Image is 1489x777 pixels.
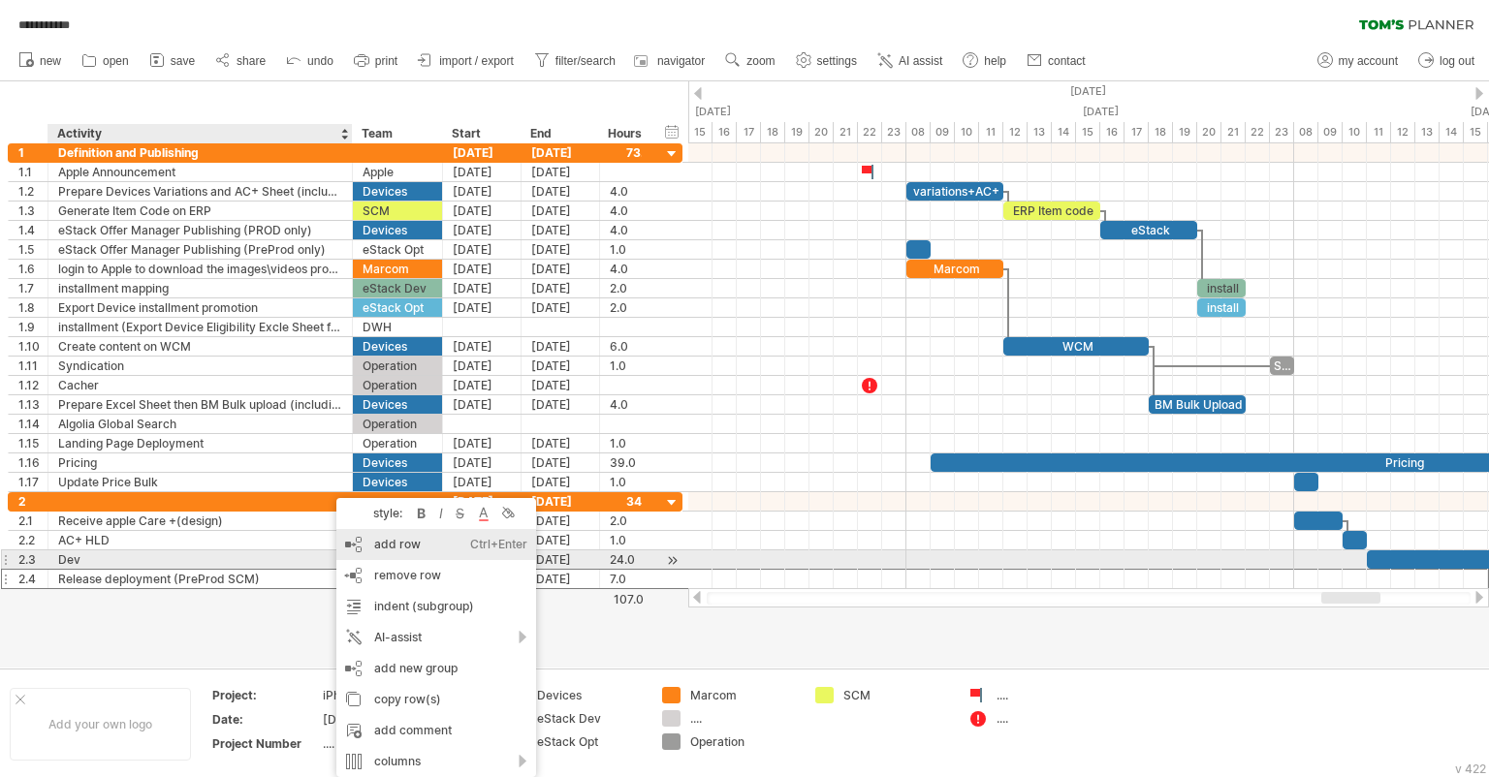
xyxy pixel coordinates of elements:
div: Tuesday, 9 September 2025 [519,102,906,122]
div: Update Price Bulk [58,473,342,491]
div: [DATE] [443,143,522,162]
span: settings [817,54,857,68]
div: Prepare Excel Sheet then BM Bulk upload (including Algolia) [58,395,342,414]
div: Ctrl+Enter [470,529,527,560]
div: [DATE] [443,473,522,491]
div: [DATE] [522,202,600,220]
div: 2 [18,492,48,511]
div: add comment [336,715,536,746]
div: Cacher [58,376,342,394]
div: 1.3 [18,202,48,220]
div: 14 [1052,122,1076,142]
div: 1.8 [18,298,48,317]
div: install [1197,279,1246,297]
div: 08 [906,122,931,142]
div: 2.4 [18,570,48,588]
div: Date: [212,711,319,728]
div: 13 [1415,122,1440,142]
div: 11 [1367,122,1391,142]
div: 24.0 [610,550,642,569]
div: [DATE] [522,570,600,588]
div: Devices [363,221,432,239]
span: save [171,54,195,68]
div: Apple Announcement [58,163,342,181]
div: [DATE] [522,337,600,356]
div: [DATE] [522,260,600,278]
div: [DATE] [522,163,600,181]
div: 6.0 [610,337,642,356]
span: new [40,54,61,68]
div: [DATE] [443,298,522,317]
div: 4.0 [610,182,642,201]
span: filter/search [555,54,616,68]
div: 1.15 [18,434,48,452]
div: 1.5 [18,240,48,259]
div: Operation [690,733,796,750]
span: remove row [374,568,441,582]
div: Release deployment (PreProd SCM) [58,570,342,588]
div: Landing Page Deployment [58,434,342,452]
div: iPhone Pre Booking [323,687,486,703]
div: [DATE] [522,240,600,259]
div: Apple [363,163,432,181]
div: 1.16 [18,453,48,472]
div: [DATE] [522,143,600,162]
div: 2.2 [18,531,48,549]
div: style: [344,506,412,520]
div: 2.3 [18,550,48,569]
div: 1.14 [18,415,48,433]
div: 2.0 [610,279,642,297]
div: [DATE] [443,453,522,472]
div: eStack Offer Manager Publishing (PreProd only) [58,240,342,259]
div: [DATE] [443,492,522,511]
div: SCM [363,202,432,220]
div: 18 [761,122,785,142]
div: 1.0 [610,531,642,549]
span: navigator [657,54,705,68]
span: my account [1339,54,1398,68]
div: 1.12 [18,376,48,394]
div: Syndication [58,357,342,375]
div: [DATE] [522,473,600,491]
div: BM Bulk Upload [1149,395,1246,414]
div: [DATE] [522,279,600,297]
div: 4.0 [610,202,642,220]
div: [DATE] [443,260,522,278]
div: install [1197,298,1246,317]
div: 10 [955,122,979,142]
div: 21 [834,122,858,142]
div: 20 [1197,122,1221,142]
div: Prepare Devices Variations and AC+ Sheet (including workflow approval) [58,182,342,201]
div: 11 [979,122,1003,142]
div: 1.0 [610,473,642,491]
div: eStack Opt [537,733,643,750]
span: undo [307,54,333,68]
div: 107.0 [601,592,644,606]
div: .... [997,710,1102,727]
div: Devices [363,473,432,491]
div: scroll to activity [663,550,681,571]
div: [DATE] [522,182,600,201]
div: 4.0 [610,221,642,239]
div: login to Apple to download the images\videos provide Banner for both App and web Coming Soon\Land... [58,260,342,278]
a: share [210,48,271,74]
div: [DATE] [443,376,522,394]
div: 16 [713,122,737,142]
div: 1.10 [18,337,48,356]
a: print [349,48,403,74]
div: Devices [363,453,432,472]
div: .... [690,710,796,727]
div: 1.1 [18,163,48,181]
div: SCM [843,687,949,703]
span: log out [1440,54,1474,68]
div: [DATE] [522,434,600,452]
div: Devices [537,687,643,703]
div: Pricing [58,453,342,472]
div: 12 [1391,122,1415,142]
div: v 422 [1455,761,1486,776]
div: Hours [599,124,650,143]
div: add row [336,529,536,560]
div: 15 [688,122,713,142]
span: share [237,54,266,68]
div: 7.0 [610,570,642,588]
